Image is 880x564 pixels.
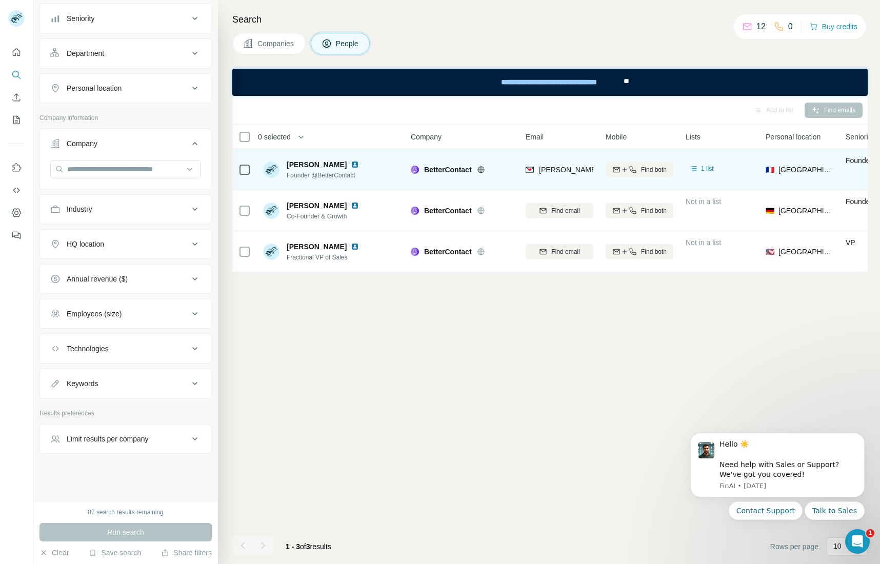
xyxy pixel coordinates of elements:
[263,244,279,260] img: Avatar
[526,203,593,218] button: Find email
[67,48,104,58] div: Department
[778,206,833,216] span: [GEOGRAPHIC_DATA]
[67,378,98,389] div: Keywords
[846,238,855,247] span: VP
[411,166,419,174] img: Logo of BetterContact
[526,244,593,259] button: Find email
[8,204,25,222] button: Dashboard
[232,12,868,27] h4: Search
[40,232,211,256] button: HQ location
[286,542,300,551] span: 1 - 3
[845,529,870,554] iframe: Intercom live chat
[40,131,211,160] button: Company
[287,253,363,262] span: Fractional VP of Sales
[526,132,544,142] span: Email
[701,164,714,173] span: 1 list
[424,206,472,216] span: BetterContact
[67,239,104,249] div: HQ location
[67,83,122,93] div: Personal location
[810,19,857,34] button: Buy credits
[306,542,310,551] span: 3
[287,171,363,180] span: Founder @BetterContact
[351,160,359,169] img: LinkedIn logo
[778,247,833,257] span: [GEOGRAPHIC_DATA]
[40,371,211,396] button: Keywords
[39,548,69,558] button: Clear
[39,409,212,418] p: Results preferences
[336,38,359,49] span: People
[846,156,872,165] span: Founder
[287,212,363,221] span: Co-Founder & Growth
[257,38,295,49] span: Companies
[766,206,774,216] span: 🇩🇪
[766,247,774,257] span: 🇺🇸
[8,88,25,107] button: Enrich CSV
[40,301,211,326] button: Employees (size)
[287,159,347,170] span: [PERSON_NAME]
[411,207,419,215] img: Logo of BetterContact
[40,197,211,221] button: Industry
[606,162,673,177] button: Find both
[411,248,419,256] img: Logo of BetterContact
[424,247,472,257] span: BetterContact
[606,203,673,218] button: Find both
[67,309,122,319] div: Employees (size)
[40,336,211,361] button: Technologies
[40,427,211,451] button: Limit results per company
[8,226,25,245] button: Feedback
[263,203,279,219] img: Avatar
[551,247,579,256] span: Find email
[766,132,821,142] span: Personal location
[756,21,766,33] p: 12
[686,238,721,247] span: Not in a list
[675,420,880,559] iframe: Intercom notifications message
[263,162,279,178] img: Avatar
[351,243,359,251] img: LinkedIn logo
[551,206,579,215] span: Find email
[606,132,627,142] span: Mobile
[8,43,25,62] button: Quick start
[67,434,149,444] div: Limit results per company
[424,165,472,175] span: BetterContact
[287,200,347,211] span: [PERSON_NAME]
[526,165,534,175] img: provider findymail logo
[846,132,873,142] span: Seniority
[411,132,442,142] span: Company
[8,111,25,129] button: My lists
[788,21,793,33] p: 0
[67,138,97,149] div: Company
[866,529,874,537] span: 1
[40,41,211,66] button: Department
[8,181,25,199] button: Use Surfe API
[686,132,701,142] span: Lists
[539,166,719,174] span: [PERSON_NAME][EMAIL_ADDRESS][DOMAIN_NAME]
[67,13,94,24] div: Seniority
[641,206,667,215] span: Find both
[286,542,331,551] span: results
[8,158,25,177] button: Use Surfe on LinkedIn
[161,548,212,558] button: Share filters
[89,548,141,558] button: Save search
[232,69,868,96] iframe: Banner
[846,197,872,206] span: Founder
[300,542,306,551] span: of
[67,274,128,284] div: Annual revenue ($)
[8,66,25,84] button: Search
[40,6,211,31] button: Seniority
[40,76,211,100] button: Personal location
[641,247,667,256] span: Find both
[67,204,92,214] div: Industry
[351,202,359,210] img: LinkedIn logo
[39,113,212,123] p: Company information
[67,344,109,354] div: Technologies
[258,132,291,142] span: 0 selected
